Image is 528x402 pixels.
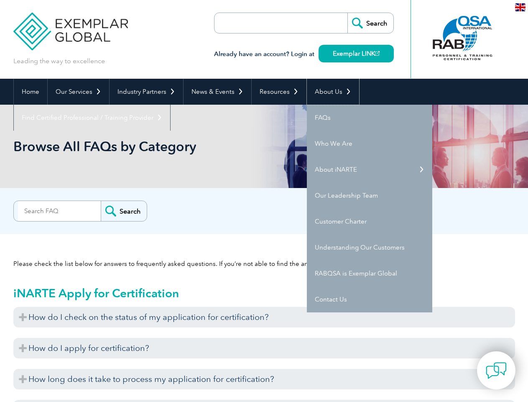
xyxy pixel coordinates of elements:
img: open_square.png [375,51,380,56]
a: Our Services [48,79,109,105]
h2: iNARTE Apply for Certification [13,286,515,300]
p: Leading the way to excellence [13,57,105,66]
a: Industry Partners [110,79,183,105]
a: News & Events [184,79,251,105]
a: Contact Us [307,286,432,312]
a: Find Certified Professional / Training Provider [14,105,170,131]
img: contact-chat.png [486,360,507,381]
h1: Browse All FAQs by Category [13,138,334,155]
h3: How do I apply for certification? [13,338,515,358]
a: About iNARTE [307,157,432,183]
a: Customer Charter [307,209,432,234]
a: Home [14,79,47,105]
a: RABQSA is Exemplar Global [307,260,432,286]
h3: How long does it take to process my application for certification? [13,369,515,389]
input: Search FAQ [18,201,101,221]
p: Please check the list below for answers to frequently asked questions. If you’re not able to find... [13,259,515,268]
a: Resources [252,79,306,105]
a: FAQs [307,105,432,131]
a: Exemplar LINK [319,45,394,62]
input: Search [101,201,147,221]
a: Our Leadership Team [307,183,432,209]
a: Understanding Our Customers [307,234,432,260]
h3: Already have an account? Login at [214,49,394,59]
a: About Us [307,79,359,105]
a: Who We Are [307,131,432,157]
h3: How do I check on the status of my application for certification? [13,307,515,327]
img: en [515,3,525,11]
input: Search [347,13,393,33]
